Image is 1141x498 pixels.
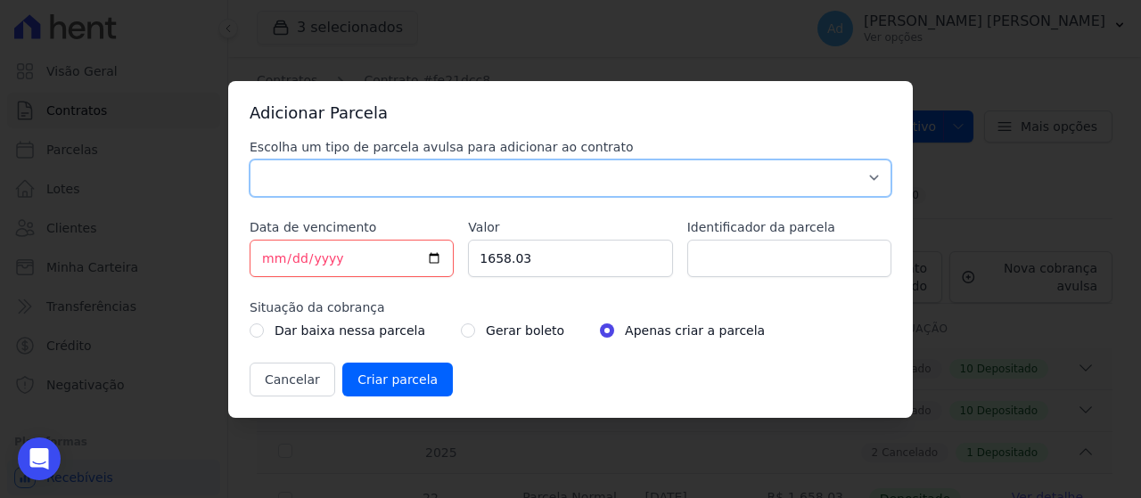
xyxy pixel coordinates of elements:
[18,437,61,480] div: Open Intercom Messenger
[687,218,891,236] label: Identificador da parcela
[250,218,454,236] label: Data de vencimento
[275,320,425,341] label: Dar baixa nessa parcela
[250,138,891,156] label: Escolha um tipo de parcela avulsa para adicionar ao contrato
[468,218,672,236] label: Valor
[250,363,335,396] button: Cancelar
[486,320,564,341] label: Gerar boleto
[625,320,765,341] label: Apenas criar a parcela
[250,102,891,124] h3: Adicionar Parcela
[342,363,453,396] input: Criar parcela
[250,298,891,316] label: Situação da cobrança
